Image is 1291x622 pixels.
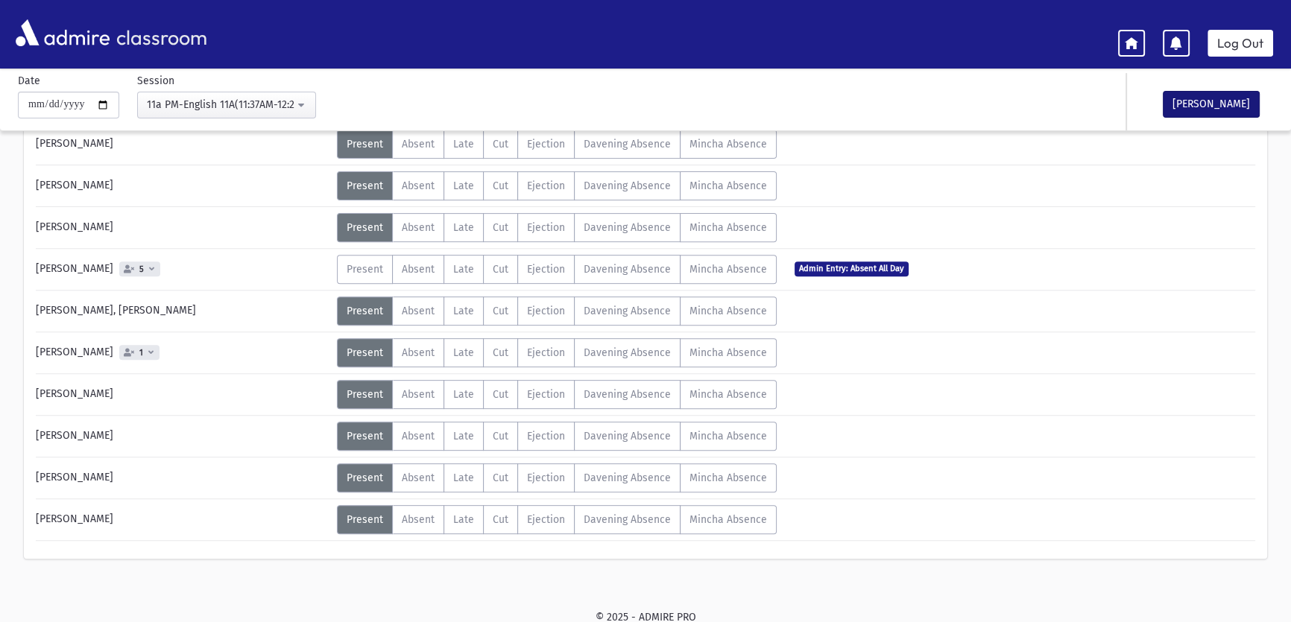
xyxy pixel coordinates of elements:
[347,180,383,192] span: Present
[453,221,474,234] span: Late
[584,346,671,359] span: Davening Absence
[453,346,474,359] span: Late
[347,513,383,526] span: Present
[347,430,383,442] span: Present
[337,338,777,367] div: AttTypes
[689,138,767,150] span: Mincha Absence
[493,513,508,526] span: Cut
[28,130,337,159] div: [PERSON_NAME]
[347,346,383,359] span: Present
[402,221,435,234] span: Absent
[337,130,777,159] div: AttTypes
[337,463,777,492] div: AttTypes
[402,346,435,359] span: Absent
[584,263,671,276] span: Davening Absence
[337,505,777,534] div: AttTypes
[402,138,435,150] span: Absent
[402,430,435,442] span: Absent
[337,255,777,284] div: AttTypes
[584,430,671,442] span: Davening Absence
[28,171,337,200] div: [PERSON_NAME]
[347,388,383,401] span: Present
[347,138,383,150] span: Present
[689,263,767,276] span: Mincha Absence
[584,388,671,401] span: Davening Absence
[28,255,337,284] div: [PERSON_NAME]
[527,263,565,276] span: Ejection
[689,346,767,359] span: Mincha Absence
[527,430,565,442] span: Ejection
[584,180,671,192] span: Davening Absence
[689,305,767,317] span: Mincha Absence
[28,296,337,326] div: [PERSON_NAME], [PERSON_NAME]
[527,513,565,526] span: Ejection
[12,16,113,50] img: AdmirePro
[402,305,435,317] span: Absent
[337,213,777,242] div: AttTypes
[493,430,508,442] span: Cut
[453,430,474,442] span: Late
[337,380,777,409] div: AttTypes
[28,338,337,367] div: [PERSON_NAME]
[28,213,337,242] div: [PERSON_NAME]
[347,472,383,484] span: Present
[453,138,474,150] span: Late
[136,264,147,274] span: 5
[147,97,294,112] div: 11a PM-English 11A(11:37AM-12:20PM)
[493,388,508,401] span: Cut
[689,388,767,401] span: Mincha Absence
[493,346,508,359] span: Cut
[584,472,671,484] span: Davening Absence
[584,305,671,317] span: Davening Absence
[18,73,40,89] label: Date
[493,180,508,192] span: Cut
[402,180,435,192] span: Absent
[337,422,777,451] div: AttTypes
[584,138,671,150] span: Davening Absence
[527,138,565,150] span: Ejection
[584,513,671,526] span: Davening Absence
[453,388,474,401] span: Late
[1163,91,1260,118] button: [PERSON_NAME]
[527,180,565,192] span: Ejection
[28,422,337,451] div: [PERSON_NAME]
[527,388,565,401] span: Ejection
[527,221,565,234] span: Ejection
[113,13,207,53] span: classroom
[402,263,435,276] span: Absent
[493,472,508,484] span: Cut
[689,180,767,192] span: Mincha Absence
[402,513,435,526] span: Absent
[347,305,383,317] span: Present
[28,380,337,409] div: [PERSON_NAME]
[137,73,174,89] label: Session
[795,261,909,276] span: Admin Entry: Absent All Day
[137,92,316,118] button: 11a PM-English 11A(11:37AM-12:20PM)
[689,430,767,442] span: Mincha Absence
[527,472,565,484] span: Ejection
[527,346,565,359] span: Ejection
[28,505,337,534] div: [PERSON_NAME]
[402,388,435,401] span: Absent
[1208,30,1273,57] a: Log Out
[453,305,474,317] span: Late
[527,305,565,317] span: Ejection
[337,171,777,200] div: AttTypes
[402,472,435,484] span: Absent
[453,180,474,192] span: Late
[28,463,337,492] div: [PERSON_NAME]
[493,263,508,276] span: Cut
[337,296,777,326] div: AttTypes
[347,263,383,276] span: Present
[493,138,508,150] span: Cut
[689,221,767,234] span: Mincha Absence
[689,472,767,484] span: Mincha Absence
[493,305,508,317] span: Cut
[453,472,474,484] span: Late
[453,513,474,526] span: Late
[584,221,671,234] span: Davening Absence
[453,263,474,276] span: Late
[493,221,508,234] span: Cut
[136,348,146,358] span: 1
[347,221,383,234] span: Present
